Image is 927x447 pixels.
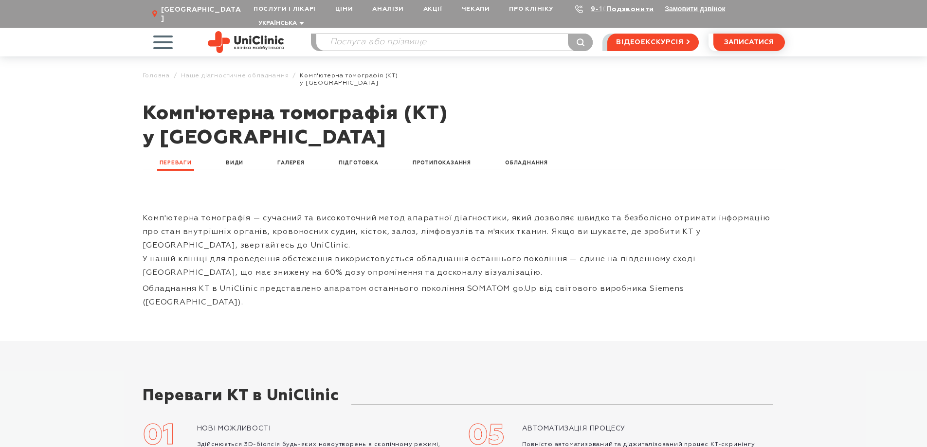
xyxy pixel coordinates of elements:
[616,34,683,51] span: відеоекскурсія
[143,102,785,150] h1: Комп'ютерна томографія (КТ) у [GEOGRAPHIC_DATA]
[336,158,381,169] a: Підготовка
[208,31,284,53] img: Uniclinic
[258,20,297,26] span: Українська
[300,72,398,87] span: Комп'ютерна томографія (КТ) у [GEOGRAPHIC_DATA]
[713,34,785,51] button: записатися
[522,425,626,432] span: Автоматизація процесу
[665,5,725,13] button: Замовити дзвінок
[143,212,785,280] p: Комп'ютерна томографія — сучасний та високоточний метод апаратної діагностики, який дозволяє швид...
[197,425,271,432] span: Нові можливості
[161,5,244,23] span: [GEOGRAPHIC_DATA]
[591,6,612,13] a: 9-103
[606,6,654,13] a: Подзвонити
[143,72,170,79] a: Головна
[157,158,194,169] a: Переваги
[275,158,307,169] a: Галерея
[503,158,550,169] a: Обладнання
[256,20,304,27] button: Українська
[607,34,698,51] a: відеоекскурсія
[143,282,785,309] p: Обладнання КТ в UniClinic представлено апаратом останнього покоління SOMATOM go.Up від світового ...
[410,158,473,169] a: Протипоказання
[143,387,339,424] div: Переваги КТ в UniClinic
[316,34,593,51] input: Послуга або прізвище
[181,72,289,79] a: Наше діагностичне обладнання
[223,158,246,169] a: Види
[724,39,774,46] span: записатися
